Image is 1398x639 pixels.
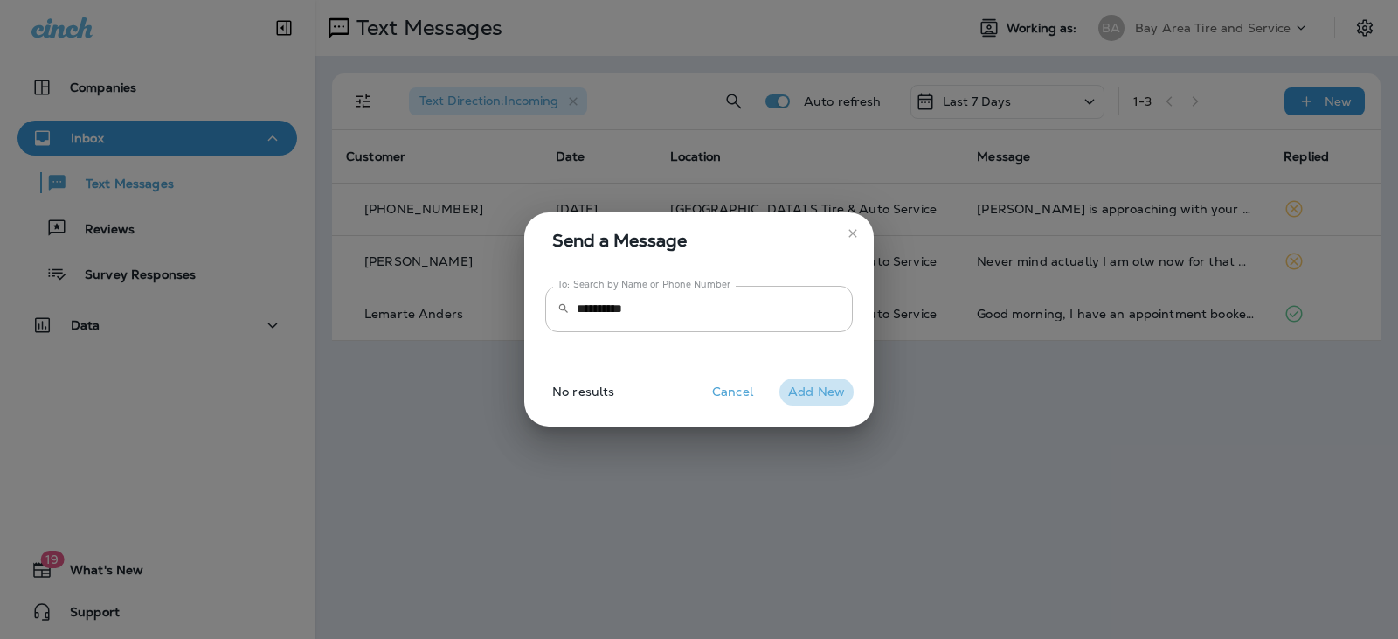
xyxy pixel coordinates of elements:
button: close [839,219,867,247]
span: Send a Message [552,226,853,254]
button: Add New [779,379,854,406]
p: No results [517,385,614,413]
label: To: Search by Name or Phone Number [557,278,731,291]
button: Cancel [700,379,765,406]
